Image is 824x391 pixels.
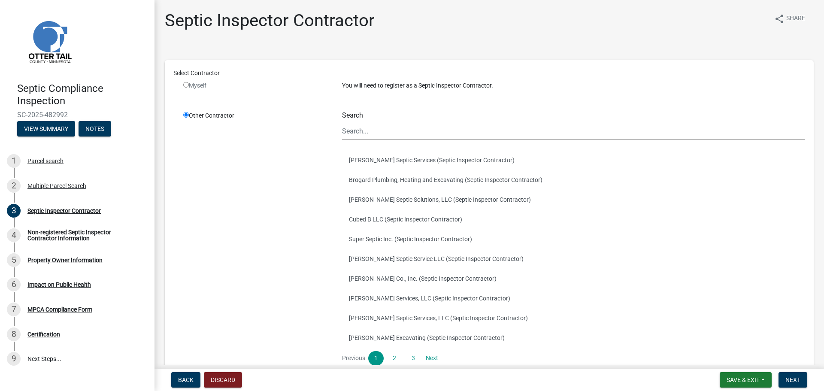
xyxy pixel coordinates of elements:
[342,209,805,229] button: Cubed B LLC (Septic Inspector Contractor)
[171,372,200,388] button: Back
[204,372,242,388] button: Discard
[785,376,800,383] span: Next
[727,376,760,383] span: Save & Exit
[17,126,75,133] wm-modal-confirm: Summary
[342,122,805,140] input: Search...
[368,351,384,366] a: 1
[342,150,805,170] button: [PERSON_NAME] Septic Services (Septic Inspector Contractor)
[27,331,60,337] div: Certification
[342,190,805,209] button: [PERSON_NAME] Septic Solutions, LLC (Septic Inspector Contractor)
[183,81,329,90] div: Myself
[774,14,785,24] i: share
[406,351,421,366] a: 3
[17,82,148,107] h4: Septic Compliance Inspection
[27,229,141,241] div: Non-registered Septic Inspector Contractor Information
[779,372,807,388] button: Next
[27,183,86,189] div: Multiple Parcel Search
[342,249,805,269] button: [PERSON_NAME] Septic Service LLC (Septic Inspector Contractor)
[7,228,21,242] div: 4
[178,376,194,383] span: Back
[79,126,111,133] wm-modal-confirm: Notes
[27,282,91,288] div: Impact on Public Health
[167,69,812,78] div: Select Contractor
[786,14,805,24] span: Share
[342,170,805,190] button: Brogard Plumbing, Heating and Excavating (Septic Inspector Contractor)
[342,328,805,348] button: [PERSON_NAME] Excavating (Septic Inspector Contractor)
[720,372,772,388] button: Save & Exit
[17,9,82,73] img: Otter Tail County, Minnesota
[7,327,21,341] div: 8
[79,121,111,136] button: Notes
[27,158,64,164] div: Parcel search
[27,306,92,312] div: MPCA Compliance Form
[7,179,21,193] div: 2
[342,229,805,249] button: Super Septic Inc. (Septic Inspector Contractor)
[27,257,103,263] div: Property Owner Information
[27,208,101,214] div: Septic Inspector Contractor
[177,111,336,386] div: Other Contractor
[342,288,805,308] button: [PERSON_NAME] Services, LLC (Septic Inspector Contractor)
[767,10,812,27] button: shareShare
[7,253,21,267] div: 5
[17,121,75,136] button: View Summary
[17,111,137,119] span: SC-2025-482992
[7,204,21,218] div: 3
[7,303,21,316] div: 7
[424,351,439,366] a: Next
[7,154,21,168] div: 1
[342,81,805,90] p: You will need to register as a Septic Inspector Contractor.
[342,269,805,288] button: [PERSON_NAME] Co., Inc. (Septic Inspector Contractor)
[342,351,805,366] nav: Page navigation
[342,308,805,328] button: [PERSON_NAME] Septic Services, LLC (Septic Inspector Contractor)
[165,10,375,31] h1: Septic Inspector Contractor
[7,278,21,291] div: 6
[342,112,363,119] label: Search
[387,351,402,366] a: 2
[7,352,21,366] div: 9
